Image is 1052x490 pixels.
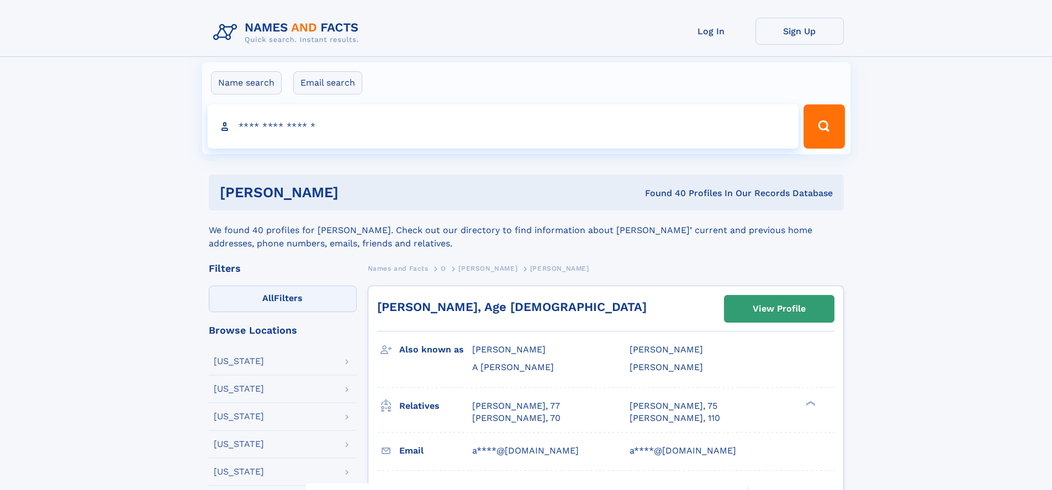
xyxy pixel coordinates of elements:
[209,264,357,273] div: Filters
[472,412,561,424] a: [PERSON_NAME], 70
[214,467,264,476] div: [US_STATE]
[214,384,264,393] div: [US_STATE]
[753,296,806,322] div: View Profile
[220,186,492,199] h1: [PERSON_NAME]
[209,210,844,250] div: We found 40 profiles for [PERSON_NAME]. Check out our directory to find information about [PERSON...
[209,325,357,335] div: Browse Locations
[214,440,264,449] div: [US_STATE]
[803,104,844,149] button: Search Button
[211,71,282,94] label: Name search
[630,344,703,355] span: [PERSON_NAME]
[725,296,834,322] a: View Profile
[491,187,833,199] div: Found 40 Profiles In Our Records Database
[458,265,517,272] span: [PERSON_NAME]
[630,400,717,412] a: [PERSON_NAME], 75
[630,412,720,424] a: [PERSON_NAME], 110
[667,18,755,45] a: Log In
[209,18,368,48] img: Logo Names and Facts
[630,362,703,372] span: [PERSON_NAME]
[214,412,264,421] div: [US_STATE]
[214,357,264,366] div: [US_STATE]
[472,362,554,372] span: A [PERSON_NAME]
[209,286,357,312] label: Filters
[755,18,844,45] a: Sign Up
[458,261,517,275] a: [PERSON_NAME]
[441,261,446,275] a: O
[399,340,472,359] h3: Also known as
[472,344,546,355] span: [PERSON_NAME]
[368,261,429,275] a: Names and Facts
[293,71,362,94] label: Email search
[441,265,446,272] span: O
[208,104,799,149] input: search input
[530,265,589,272] span: [PERSON_NAME]
[262,293,274,303] span: All
[803,399,816,407] div: ❯
[399,397,472,415] h3: Relatives
[377,300,647,314] a: [PERSON_NAME], Age [DEMOGRAPHIC_DATA]
[399,441,472,460] h3: Email
[472,400,560,412] a: [PERSON_NAME], 77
